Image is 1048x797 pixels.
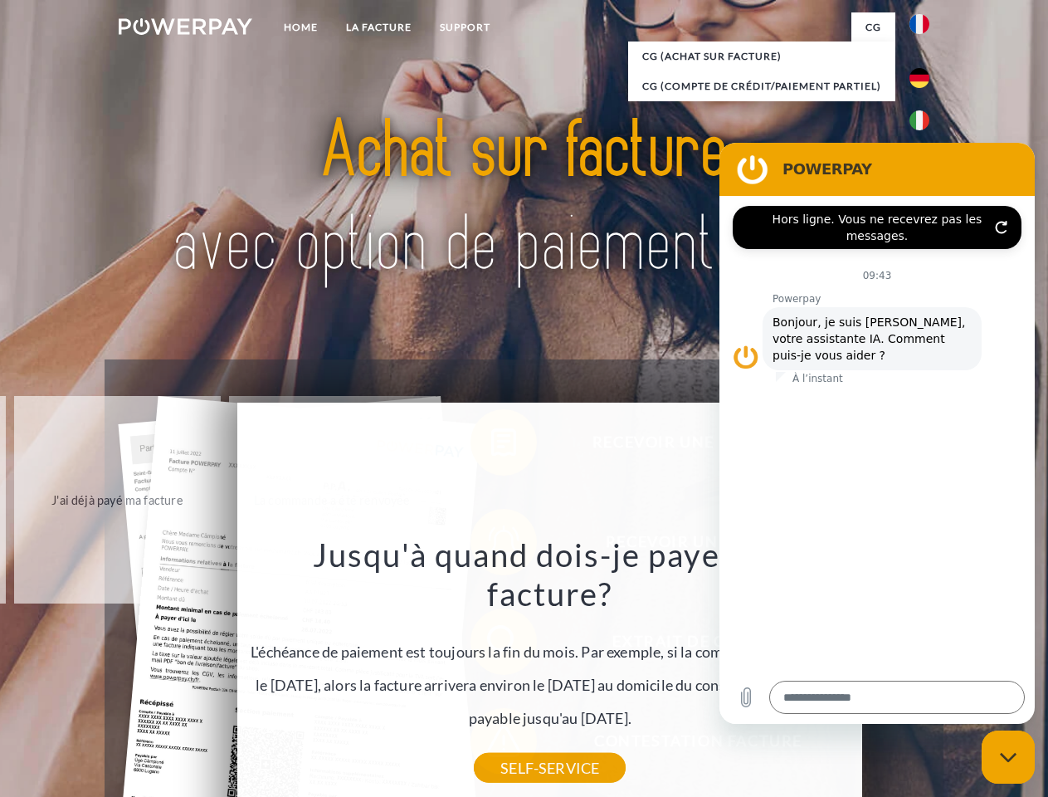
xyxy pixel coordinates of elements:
div: L'échéance de paiement est toujours la fin du mois. Par exemple, si la commande a été passée le [... [247,535,853,768]
a: Support [426,12,505,42]
img: it [909,110,929,130]
iframe: Fenêtre de messagerie [719,143,1035,724]
h3: Jusqu'à quand dois-je payer ma facture? [247,535,853,614]
a: CG [851,12,895,42]
img: title-powerpay_fr.svg [158,80,890,318]
img: de [909,68,929,88]
img: fr [909,14,929,34]
iframe: Bouton de lancement de la fenêtre de messagerie, conversation en cours [982,731,1035,784]
a: SELF-SERVICE [474,753,626,783]
a: Home [270,12,332,42]
a: LA FACTURE [332,12,426,42]
a: CG (Compte de crédit/paiement partiel) [628,71,895,101]
div: J'ai déjà payé ma facture [24,488,211,511]
a: CG (achat sur facture) [628,42,895,71]
img: logo-powerpay-white.svg [119,18,252,35]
